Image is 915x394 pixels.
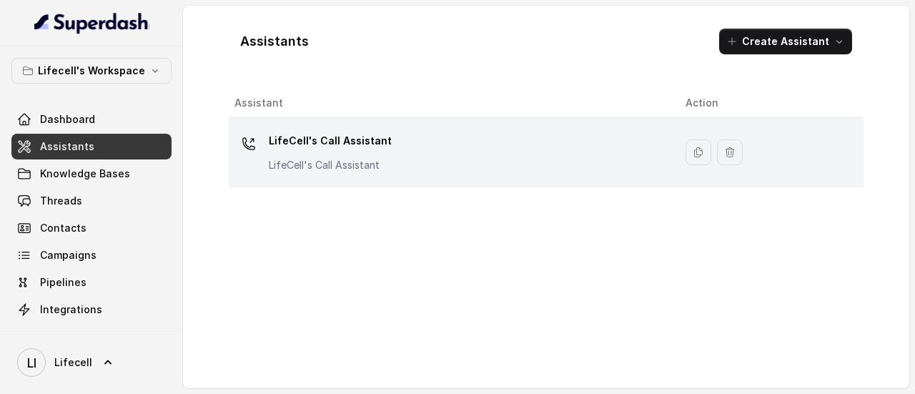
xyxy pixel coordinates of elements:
a: Dashboard [11,107,172,132]
th: Action [674,89,864,118]
a: Pipelines [11,270,172,295]
a: Threads [11,188,172,214]
span: Pipelines [40,275,86,290]
button: Create Assistant [719,29,852,54]
th: Assistant [229,89,674,118]
a: API Settings [11,324,172,350]
a: Contacts [11,215,172,241]
a: Lifecell [11,343,172,383]
span: Campaigns [40,248,97,262]
span: Dashboard [40,112,95,127]
span: Contacts [40,221,86,235]
text: LI [27,355,36,370]
span: Knowledge Bases [40,167,130,181]
a: Knowledge Bases [11,161,172,187]
h1: Assistants [240,30,309,53]
a: Assistants [11,134,172,159]
p: LifeCell's Call Assistant [269,129,392,152]
span: Integrations [40,302,102,317]
span: Assistants [40,139,94,154]
img: light.svg [34,11,149,34]
button: Lifecell's Workspace [11,58,172,84]
a: Integrations [11,297,172,322]
span: Threads [40,194,82,208]
span: Lifecell [54,355,92,370]
span: API Settings [40,330,102,344]
p: LifeCell's Call Assistant [269,158,392,172]
p: Lifecell's Workspace [38,62,145,79]
a: Campaigns [11,242,172,268]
